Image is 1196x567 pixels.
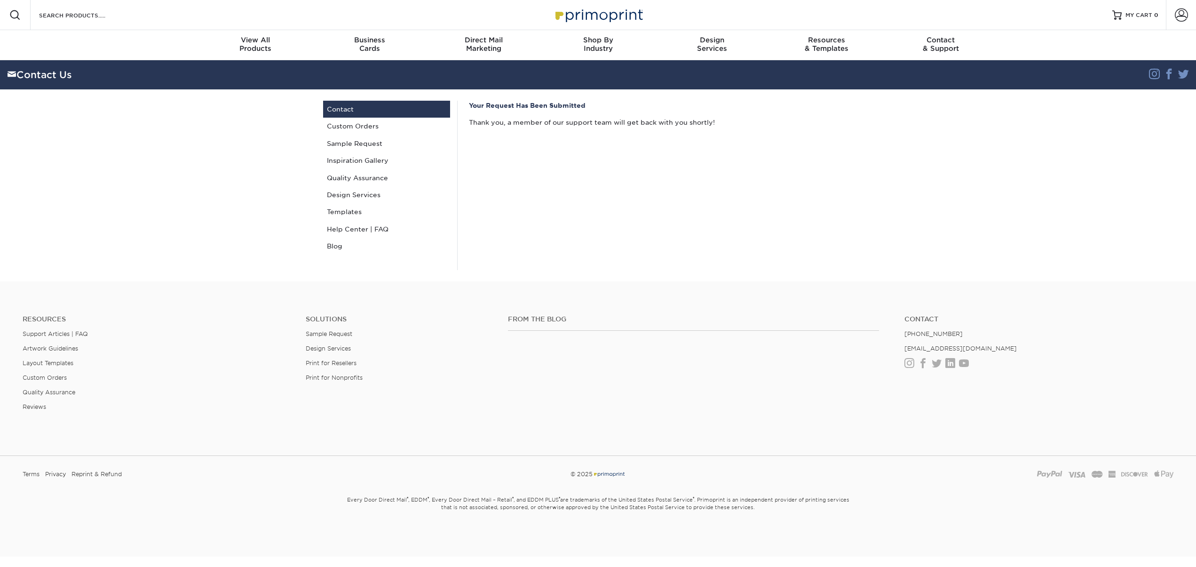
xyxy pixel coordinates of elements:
a: BusinessCards [312,30,427,60]
div: Industry [541,36,655,53]
h4: Resources [23,315,292,323]
h4: From the Blog [508,315,879,323]
small: Every Door Direct Mail , EDDM , Every Door Direct Mail – Retail , and EDDM PLUS are trademarks of... [323,493,873,534]
a: Direct MailMarketing [427,30,541,60]
span: View All [198,36,313,44]
a: Terms [23,467,40,481]
span: Shop By [541,36,655,44]
a: Sample Request [306,330,352,337]
a: Quality Assurance [23,389,75,396]
a: DesignServices [655,30,769,60]
a: Design Services [323,186,450,203]
div: Services [655,36,769,53]
sup: ® [559,496,560,501]
a: Templates [323,203,450,220]
img: Primoprint [551,5,645,25]
input: SEARCH PRODUCTS..... [38,9,130,21]
a: Custom Orders [23,374,67,381]
a: Design Services [306,345,351,352]
a: Contact [904,315,1173,323]
a: Quality Assurance [323,169,450,186]
span: 0 [1154,12,1158,18]
a: Print for Nonprofits [306,374,363,381]
a: Reviews [23,403,46,410]
span: Resources [769,36,884,44]
a: Layout Templates [23,359,73,367]
sup: ® [693,496,694,501]
a: Artwork Guidelines [23,345,78,352]
a: View AllProducts [198,30,313,60]
a: Contact [323,101,450,118]
sup: ® [407,496,408,501]
a: [PHONE_NUMBER] [904,330,963,337]
a: Inspiration Gallery [323,152,450,169]
span: MY CART [1125,11,1152,19]
a: Custom Orders [323,118,450,135]
div: Marketing [427,36,541,53]
span: Business [312,36,427,44]
img: Primoprint [593,471,626,478]
div: & Templates [769,36,884,53]
strong: Your Request Has Been Submitted [469,102,586,109]
a: Shop ByIndustry [541,30,655,60]
span: Contact [884,36,998,44]
a: Resources& Templates [769,30,884,60]
a: Privacy [45,467,66,481]
a: Help Center | FAQ [323,221,450,238]
sup: ® [512,496,514,501]
a: [EMAIL_ADDRESS][DOMAIN_NAME] [904,345,1017,352]
div: © 2025 [404,467,792,481]
a: Reprint & Refund [71,467,122,481]
a: Blog [323,238,450,255]
div: Cards [312,36,427,53]
h4: Solutions [306,315,494,323]
a: Sample Request [323,135,450,152]
a: Contact& Support [884,30,998,60]
a: Print for Resellers [306,359,356,367]
div: & Support [884,36,998,53]
p: Thank you, a member of our support team will get back with you shortly! [469,118,869,127]
sup: ® [428,496,429,501]
span: Direct Mail [427,36,541,44]
a: Support Articles | FAQ [23,330,88,337]
span: Design [655,36,769,44]
div: Products [198,36,313,53]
